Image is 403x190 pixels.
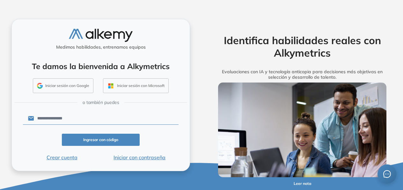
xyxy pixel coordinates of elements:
h4: Te damos la bienvenida a Alkymetrics [20,62,181,71]
span: message [383,170,391,178]
img: OUTLOOK_ICON [107,82,114,90]
h2: Identifica habilidades reales con Alkymetrics [209,34,396,59]
button: Iniciar sesión con Microsoft [103,78,169,93]
button: Crear cuenta [23,154,101,161]
h5: Medimos habilidades, entrenamos equipos [14,44,187,50]
span: o también puedes [83,99,119,106]
button: Ingresar con código [62,134,140,146]
img: logo-alkemy [69,29,133,42]
button: Iniciar con contraseña [101,154,179,161]
h5: Evaluaciones con IA y tecnología anticopia para decisiones más objetivas en selección y desarroll... [209,69,396,80]
img: GMAIL_ICON [37,83,43,89]
button: Leer nota [279,177,326,190]
img: img-more-info [218,83,386,178]
button: Iniciar sesión con Google [33,78,93,93]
